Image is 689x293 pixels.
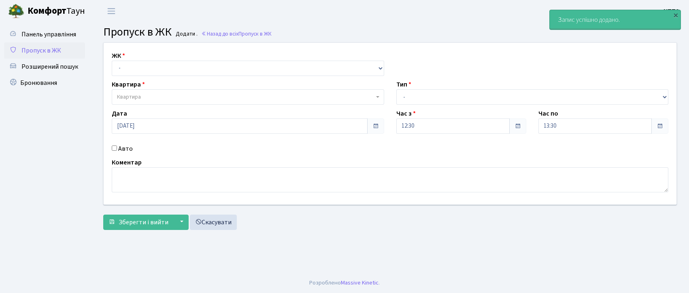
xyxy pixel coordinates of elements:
[21,62,78,71] span: Розширений пошук
[309,278,380,287] div: Розроблено .
[396,80,411,89] label: Тип
[21,30,76,39] span: Панель управління
[20,78,57,87] span: Бронювання
[672,11,680,19] div: ×
[538,109,558,118] label: Час по
[4,75,85,91] a: Бронювання
[550,10,680,30] div: Запис успішно додано.
[663,6,679,16] a: КПП2
[112,51,125,61] label: ЖК
[174,31,198,38] small: Додати .
[28,4,85,18] span: Таун
[4,59,85,75] a: Розширений пошук
[201,30,272,38] a: Назад до всіхПропуск в ЖК
[103,215,174,230] button: Зберегти і вийти
[21,46,61,55] span: Пропуск в ЖК
[396,109,416,118] label: Час з
[118,144,133,154] label: Авто
[28,4,66,17] b: Комфорт
[112,109,127,118] label: Дата
[341,278,379,287] a: Massive Kinetic
[238,30,272,38] span: Пропуск в ЖК
[663,7,679,16] b: КПП2
[8,3,24,19] img: logo.png
[4,42,85,59] a: Пропуск в ЖК
[117,93,141,101] span: Квартира
[119,218,168,227] span: Зберегти і вийти
[112,80,145,89] label: Квартира
[101,4,121,18] button: Переключити навігацію
[4,26,85,42] a: Панель управління
[112,158,142,167] label: Коментар
[103,24,172,40] span: Пропуск в ЖК
[190,215,237,230] a: Скасувати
